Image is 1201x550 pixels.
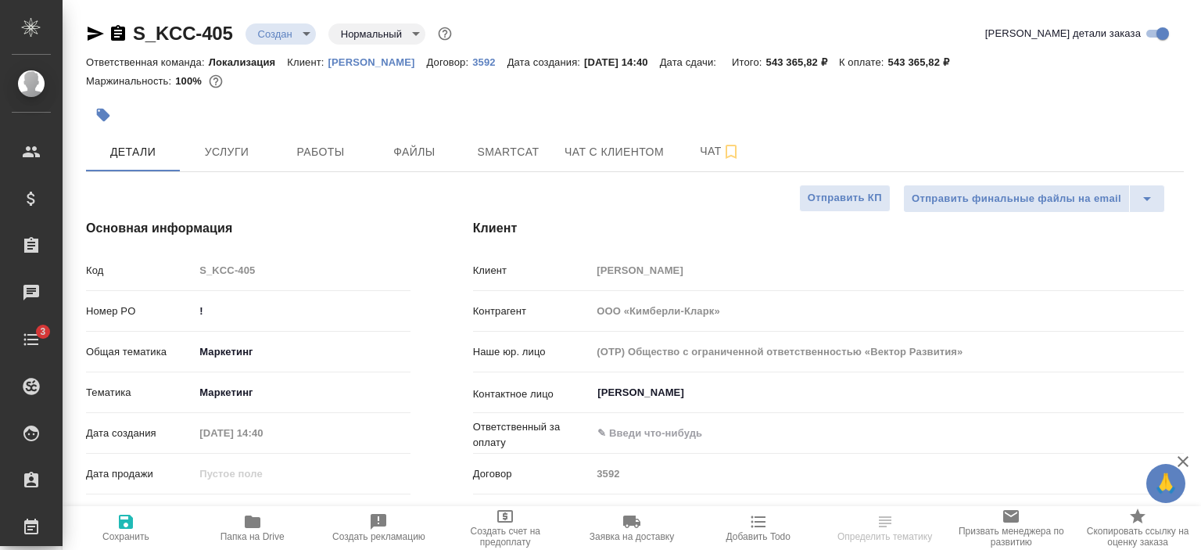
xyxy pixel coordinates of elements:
[435,23,455,44] button: Доп статусы указывают на важность/срочность заказа
[287,56,328,68] p: Клиент:
[328,55,427,68] a: [PERSON_NAME]
[328,23,425,45] div: Создан
[442,506,568,550] button: Создать счет на предоплату
[328,56,427,68] p: [PERSON_NAME]
[948,506,1074,550] button: Призвать менеджера по развитию
[808,189,882,207] span: Отправить КП
[903,185,1165,213] div: split button
[30,324,55,340] span: 3
[766,56,839,68] p: 543 365,82 ₽
[283,142,358,162] span: Работы
[695,506,822,550] button: Добавить Todo
[377,142,452,162] span: Файлы
[660,56,720,68] p: Дата сдачи:
[86,98,120,132] button: Добавить тэг
[912,190,1121,208] span: Отправить финальные файлы на email
[473,466,592,482] p: Договор
[473,304,592,319] p: Контрагент
[194,300,410,322] input: ✎ Введи что-нибудь
[473,219,1184,238] h4: Клиент
[471,142,546,162] span: Smartcat
[194,379,410,406] div: Маркетинг
[194,339,410,365] div: Маркетинг
[472,55,507,68] a: 3592
[591,300,1184,322] input: Пустое поле
[903,185,1130,213] button: Отправить финальные файлы на email
[568,506,695,550] button: Заявка на доставку
[722,142,740,161] svg: Подписаться
[109,24,127,43] button: Скопировать ссылку
[591,259,1184,282] input: Пустое поле
[1074,506,1201,550] button: Скопировать ссылку на оценку заказа
[332,531,425,542] span: Создать рекламацию
[473,419,592,451] p: Ответственный за оплату
[102,531,149,542] span: Сохранить
[591,340,1184,363] input: Пустое поле
[473,263,592,279] p: Клиент
[1175,391,1178,394] button: Open
[473,386,592,402] p: Контактное лицо
[799,185,891,212] button: Отправить КП
[985,26,1141,41] span: [PERSON_NAME] детали заказа
[86,219,410,238] h4: Основная информация
[189,506,316,550] button: Папка на Drive
[590,531,674,542] span: Заявка на доставку
[63,506,189,550] button: Сохранить
[86,263,194,279] p: Код
[837,531,932,542] span: Определить тематику
[86,466,194,482] p: Дата продажи
[451,526,559,548] span: Создать счет на предоплату
[316,506,443,550] button: Создать рекламацию
[1175,432,1178,435] button: Open
[726,531,791,542] span: Добавить Todo
[4,320,59,359] a: 3
[839,56,888,68] p: К оплате:
[426,56,472,68] p: Договор:
[86,344,194,360] p: Общая тематика
[1146,464,1185,503] button: 🙏
[206,71,226,92] button: 0.00 RUB;
[1153,467,1179,500] span: 🙏
[86,385,194,401] p: Тематика
[888,56,961,68] p: 543 365,82 ₽
[86,304,194,319] p: Номер PO
[336,27,407,41] button: Нормальный
[220,531,285,542] span: Папка на Drive
[209,56,288,68] p: Локализация
[957,526,1065,548] span: Призвать менеджера по развитию
[133,23,233,44] a: S_KCC-405
[86,426,194,441] p: Дата создания
[86,75,175,87] p: Маржинальность:
[194,503,410,526] input: ✎ Введи что-нибудь
[246,23,316,45] div: Создан
[86,56,209,68] p: Ответственная команда:
[194,422,331,444] input: Пустое поле
[507,56,584,68] p: Дата создания:
[822,506,948,550] button: Определить тематику
[565,142,664,162] span: Чат с клиентом
[596,424,1127,443] input: ✎ Введи что-нибудь
[473,344,592,360] p: Наше юр. лицо
[86,24,105,43] button: Скопировать ссылку для ЯМессенджера
[95,142,170,162] span: Детали
[683,142,758,161] span: Чат
[472,56,507,68] p: 3592
[591,501,1184,528] div: Проект по умолчанию (Договор "3592", контрагент "ООО «[PERSON_NAME]»")
[189,142,264,162] span: Услуги
[194,462,331,485] input: Пустое поле
[732,56,765,68] p: Итого:
[175,75,206,87] p: 100%
[591,462,1184,485] input: Пустое поле
[194,259,410,282] input: Пустое поле
[1084,526,1192,548] span: Скопировать ссылку на оценку заказа
[253,27,297,41] button: Создан
[584,56,660,68] p: [DATE] 14:40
